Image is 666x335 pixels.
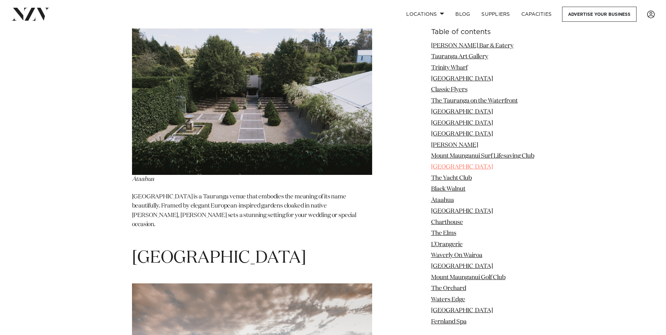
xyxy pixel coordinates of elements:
a: SUPPLIERS [476,7,515,22]
a: Charthouse [431,219,463,225]
a: The Tauranga on the Waterfront [431,98,518,104]
a: Fernland Spa [431,319,467,325]
h6: Table of contents [431,28,534,36]
a: Waverly On Wairoa [431,252,482,258]
a: Ātaahua [431,197,454,203]
a: The Yacht Club [431,175,472,181]
a: BLOG [450,7,476,22]
a: The Elms [431,230,456,236]
a: [PERSON_NAME] Bar & Eatery [431,43,514,49]
a: [PERSON_NAME] [431,142,478,148]
a: L’Orangerie [431,242,463,248]
a: [GEOGRAPHIC_DATA] [431,308,493,314]
a: Mount Maunganui Golf Club [431,275,506,281]
a: [GEOGRAPHIC_DATA] [431,264,493,270]
a: Locations [401,7,450,22]
a: Black Walnut [431,186,466,192]
a: Tauranga Art Gallery [431,54,488,60]
img: nzv-logo.png [11,8,50,20]
a: Waters Edge [431,297,465,303]
a: [GEOGRAPHIC_DATA] [431,164,493,170]
a: Trinity Wharf [431,65,468,71]
a: [GEOGRAPHIC_DATA] [431,109,493,115]
a: Mount Maunganui Surf Lifesaving Club [431,153,534,159]
a: [GEOGRAPHIC_DATA] [431,76,493,82]
p: [GEOGRAPHIC_DATA] is a Tauranga venue that embodies the meaning of its name beautifully. Framed b... [132,192,372,239]
h1: [GEOGRAPHIC_DATA] [132,247,372,269]
a: [GEOGRAPHIC_DATA] [431,131,493,137]
a: [GEOGRAPHIC_DATA] [431,120,493,126]
a: Advertise your business [562,7,637,22]
a: Classic Flyers [431,87,468,93]
a: Capacities [516,7,558,22]
a: The Orchard [431,286,466,292]
a: [GEOGRAPHIC_DATA] [431,209,493,215]
em: Ātaahua [132,176,154,182]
